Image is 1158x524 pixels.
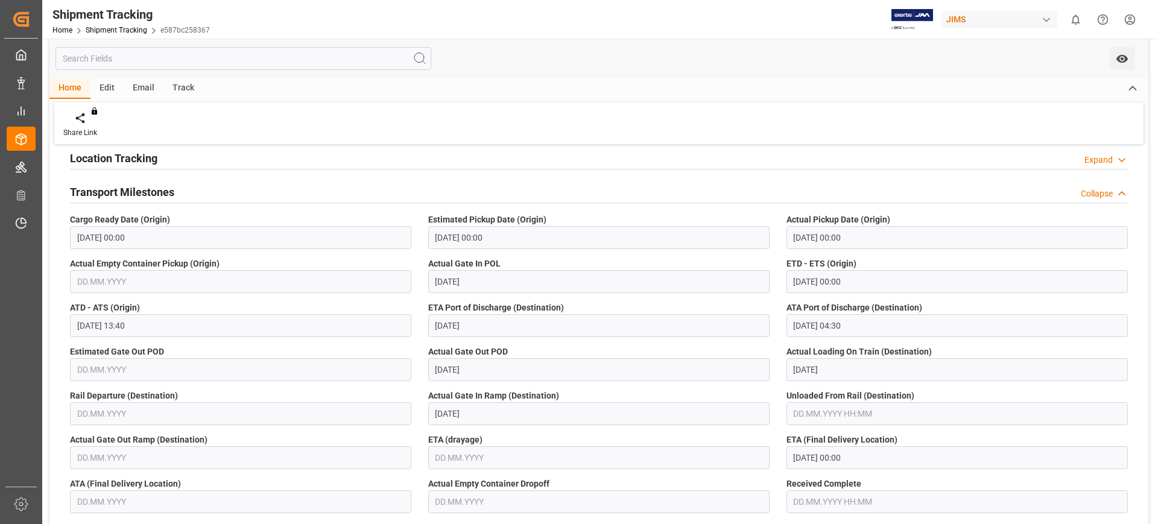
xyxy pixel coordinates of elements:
input: DD.MM.YYYY [786,358,1128,381]
input: DD.MM.YYYY [428,314,770,337]
div: Edit [90,78,124,99]
input: DD.MM.YYYY [70,490,411,513]
div: Shipment Tracking [52,5,210,24]
button: show 0 new notifications [1062,6,1089,33]
input: DD.MM.YYYY HH:MM [786,226,1128,249]
input: DD.MM.YYYY [428,446,770,469]
button: JIMS [941,8,1062,31]
div: JIMS [941,11,1057,28]
span: Actual Gate Out POD [428,346,508,358]
input: DD.MM.YYYY [428,402,770,425]
span: ETA (drayage) [428,434,482,446]
span: Received Complete [786,478,861,490]
div: Expand [1084,154,1113,166]
h2: Location Tracking [70,150,157,166]
input: DD.MM.YYYY [70,402,411,425]
div: Track [163,78,203,99]
input: DD.MM.YYYY HH:MM [786,314,1128,337]
input: DD.MM.YYYY HH:MM [786,402,1128,425]
span: Actual Pickup Date (Origin) [786,213,890,226]
span: Actual Gate In POL [428,257,501,270]
span: Actual Gate Out Ramp (Destination) [70,434,207,446]
span: Estimated Gate Out POD [70,346,164,358]
span: Actual Loading On Train (Destination) [786,346,932,358]
div: Home [49,78,90,99]
input: DD.MM.YYYY [428,270,770,293]
span: Actual Empty Container Pickup (Origin) [70,257,220,270]
input: DD.MM.YYYY HH:MM [786,446,1128,469]
div: Collapse [1081,188,1113,200]
span: ATA (Final Delivery Location) [70,478,181,490]
input: DD.MM.YYYY [428,490,770,513]
span: ATA Port of Discharge (Destination) [786,301,922,314]
input: DD.MM.YYYY HH:MM [428,226,770,249]
button: Help Center [1089,6,1116,33]
input: DD.MM.YYYY [428,358,770,381]
input: DD.MM.YYYY [70,358,411,381]
input: DD.MM.YYYY [70,446,411,469]
span: Cargo Ready Date (Origin) [70,213,170,226]
span: ETD - ETS (Origin) [786,257,856,270]
input: Search Fields [55,47,431,70]
a: Shipment Tracking [86,26,147,34]
span: Actual Gate In Ramp (Destination) [428,390,559,402]
div: Email [124,78,163,99]
span: Unloaded From Rail (Destination) [786,390,914,402]
input: DD.MM.YYYY HH:MM [786,490,1128,513]
a: Home [52,26,72,34]
button: open menu [1110,47,1134,70]
span: Rail Departure (Destination) [70,390,178,402]
input: DD.MM.YYYY HH:MM [70,226,411,249]
span: Actual Empty Container Dropoff [428,478,549,490]
input: DD.MM.YYYY HH:MM [786,270,1128,293]
input: DD.MM.YYYY [70,270,411,293]
input: DD.MM.YYYY HH:MM [70,314,411,337]
span: Estimated Pickup Date (Origin) [428,213,546,226]
span: ETA (Final Delivery Location) [786,434,897,446]
span: ETA Port of Discharge (Destination) [428,301,564,314]
span: ATD - ATS (Origin) [70,301,140,314]
h2: Transport Milestones [70,184,174,200]
img: Exertis%20JAM%20-%20Email%20Logo.jpg_1722504956.jpg [891,9,933,30]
